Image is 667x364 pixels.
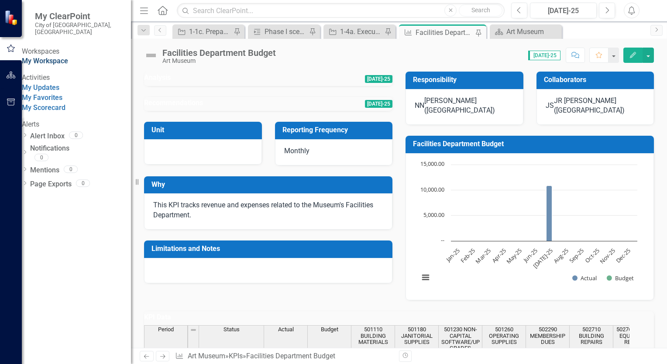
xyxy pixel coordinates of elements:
[151,245,388,253] h3: Limitations and Notes
[353,326,393,345] span: 501110 BUILDING MATERIALS
[4,10,20,25] img: ClearPoint Strategy
[326,26,382,37] a: 1-4a. Execute construction to achieve the building transformation.
[528,326,567,345] span: 502290 MEMBERSHIP DUES
[444,247,461,264] text: Jan-25
[22,103,65,112] a: My Scorecard
[441,236,444,244] text: --
[552,247,570,265] text: Aug-25
[229,352,243,360] a: KPIs
[340,26,382,37] div: 1-4a. Execute construction to achieve the building transformation.
[35,21,122,36] small: City of [GEOGRAPHIC_DATA], [GEOGRAPHIC_DATA]
[490,247,508,264] text: Apr-25
[419,271,432,284] button: View chart menu, Chart
[571,326,611,345] span: 502710 BUILDING REPAIRS
[420,185,444,193] text: 10,000.00
[554,96,645,116] div: JR [PERSON_NAME] ([GEOGRAPHIC_DATA])
[424,96,514,116] div: [PERSON_NAME] ([GEOGRAPHIC_DATA])
[144,74,267,82] h3: Analysis
[474,247,492,265] text: Mar-25
[189,26,231,37] div: 1-1c. Prepare/continue improvements to the off-site location for Museum operations and programs.
[151,181,388,189] h3: Why
[531,247,554,270] text: [DATE]-25
[223,326,240,333] span: Status
[144,313,654,321] h3: KPI Data
[321,326,338,333] span: Budget
[397,326,437,345] span: 501180 JANITORIAL SUPPLIES
[22,83,59,92] a: My Updates
[644,3,660,18] button: JS
[278,326,294,333] span: Actual
[530,3,597,18] button: [DATE]-25
[415,160,642,291] svg: Interactive chart
[30,179,72,189] a: Page Exports
[607,274,634,282] button: Show Budget
[413,76,519,84] h3: Responsibility
[614,247,632,264] text: Dec-25
[505,247,523,265] text: May-25
[246,352,335,360] div: Facilities Department Budget
[420,160,444,168] text: 15,000.00
[615,326,655,345] span: 502760 PLANT EQUIPMENT REPAIRS
[282,126,389,134] h3: Reporting Frequency
[265,26,307,37] div: Phase I scenario Move-in
[30,131,65,141] a: Alert Inbox
[644,7,660,14] div: JS
[158,326,174,333] span: Period
[22,57,68,65] a: My Workspace
[544,76,650,84] h3: Collaborators
[506,26,560,37] div: Art Museum
[365,75,392,83] span: [DATE]-25
[459,4,502,17] button: Search
[153,200,383,220] p: This KPI tracks revenue and expenses related to the Museum's Facilities Department.
[583,247,601,264] text: Oct-25
[250,26,307,37] a: Phase I scenario Move-in
[64,165,78,173] div: 0
[423,211,444,219] text: 5,000.00
[275,139,393,165] div: Monthly
[365,100,392,108] span: [DATE]-25
[546,101,554,111] div: JS
[162,58,276,64] div: Art Museum
[22,73,131,83] div: Activities
[76,179,90,187] div: 0
[30,144,131,154] a: Notifications
[69,132,83,139] div: 0
[459,247,477,264] text: Feb-25
[144,99,314,107] h3: Recommendations
[177,3,505,18] input: Search ClearPoint...
[151,126,258,134] h3: Unit
[547,185,552,241] path: Jul-25, 10,840.78. Actual.
[533,6,594,16] div: [DATE]-25
[413,140,650,148] h3: Facilities Department Budget
[35,11,122,21] span: My ClearPoint
[492,26,560,37] a: Art Museum
[190,326,197,333] img: 8DAGhfEEPCf229AAAAAElFTkSuQmCC
[34,154,48,161] div: 0
[415,160,645,291] div: Chart. Highcharts interactive chart.
[572,274,597,282] button: Show Actual
[22,47,131,57] div: Workspaces
[598,247,616,265] text: Nov-25
[415,101,424,111] div: NN
[440,326,480,351] span: 501230 NON-CAPITAL SOFTWARE/UPGRADES
[471,7,490,14] span: Search
[175,351,392,361] div: » »
[22,93,62,102] a: My Favorites
[521,247,539,264] text: Jun-25
[528,51,560,60] span: [DATE]-25
[416,27,473,38] div: Facilities Department Budget
[484,326,524,345] span: 501260 OPERATING SUPPLIES
[30,165,59,175] a: Mentions
[162,48,276,58] div: Facilities Department Budget
[144,48,158,62] img: Not Defined
[175,26,231,37] a: 1-1c. Prepare/continue improvements to the off-site location for Museum operations and programs.
[567,247,585,264] text: Sep-25
[188,352,225,360] a: Art Museum
[22,120,131,130] div: Alerts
